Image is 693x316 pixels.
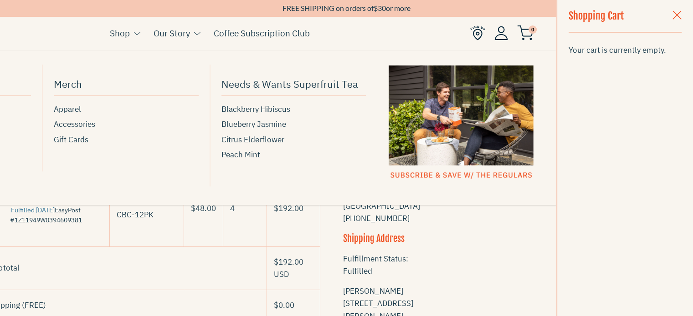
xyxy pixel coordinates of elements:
span: Blueberry Jasmine [221,118,286,130]
a: 0 [517,28,534,39]
a: Gift Cards [54,134,199,146]
td: SSCC-RTD10-CBC-12PK [109,171,184,246]
a: Coffee Subscription Club [214,26,310,40]
span: $ [374,4,378,12]
a: Blackberry Hibiscus [221,103,366,115]
span: Peach Mint [221,149,260,161]
img: Account [494,26,508,40]
span: 0 [529,25,537,34]
span: Accessories [54,118,95,130]
a: Apparel [54,103,199,115]
span: Merch [54,76,82,92]
span: Apparel [54,103,81,115]
td: $192.00 USD [267,246,320,290]
a: Shop [110,26,130,40]
td: 4 [223,171,267,246]
span: Gift Cards [54,134,88,146]
a: Citrus Elderflower [221,134,366,146]
p: Your cart is currently empty. [569,44,682,56]
h4: Shipping Address [343,232,438,245]
img: Find Us [470,25,485,40]
span: Citrus Elderflower [221,134,284,146]
a: Blueberry Jasmine [221,118,366,130]
td: $192.00 [267,171,320,246]
a: Our Story [154,26,190,40]
a: Merch [54,74,199,96]
img: cart [517,25,534,40]
span: Blackberry Hibiscus [221,103,290,115]
p: Fulfillment Status: Fulfilled [343,253,438,277]
a: Needs & Wants Superfruit Tea [221,74,366,96]
td: $48.00 [184,171,223,246]
span: Needs & Wants Superfruit Tea [221,76,358,92]
a: Accessories [54,118,199,130]
span: 30 [378,4,386,12]
a: Peach Mint [221,149,366,161]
